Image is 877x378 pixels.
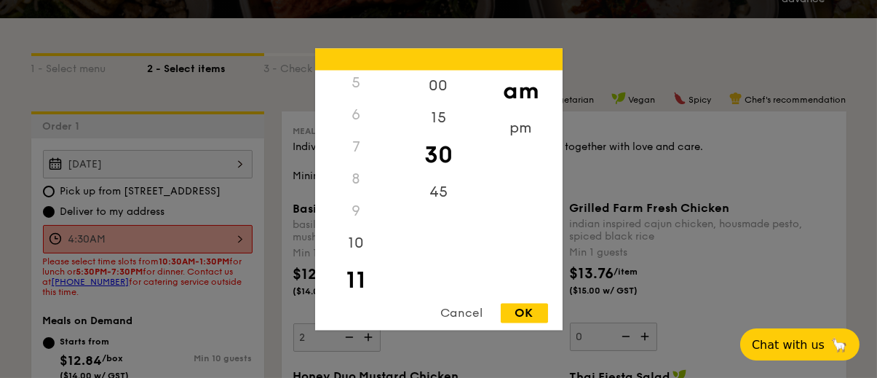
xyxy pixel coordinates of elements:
div: am [480,70,562,112]
div: 30 [397,134,480,176]
div: OK [501,303,548,323]
div: 6 [315,99,397,131]
span: Chat with us [752,338,825,352]
div: 10 [315,227,397,259]
div: Cancel [426,303,498,323]
div: 5 [315,67,397,99]
span: 🦙 [830,336,848,353]
div: 7 [315,131,397,163]
div: pm [480,112,562,144]
div: 15 [397,102,480,134]
div: 8 [315,163,397,195]
div: 45 [397,176,480,208]
div: 11 [315,259,397,302]
button: Chat with us🦙 [740,328,860,361]
div: 00 [397,70,480,102]
div: 9 [315,195,397,227]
